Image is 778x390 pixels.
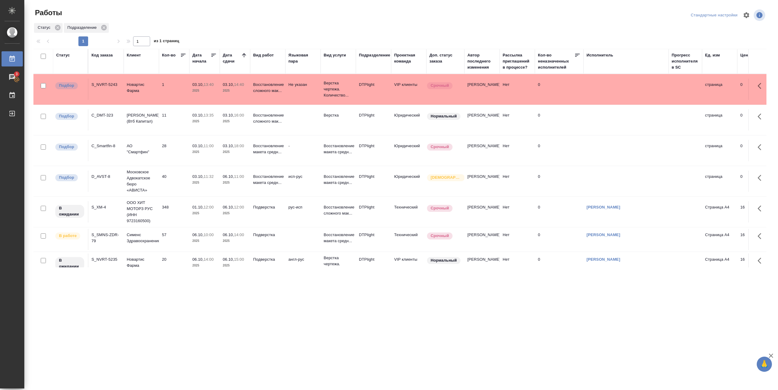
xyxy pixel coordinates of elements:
td: [PERSON_NAME] [464,201,500,222]
p: 14:00 [234,232,244,237]
td: Нет [500,253,535,275]
p: 14:00 [204,257,214,262]
td: 348 [159,201,189,222]
p: В ожидании [59,205,81,217]
td: 1 [159,79,189,100]
p: 06.10, [223,174,234,179]
span: Настроить таблицу [739,8,754,22]
div: Клиент [127,52,141,58]
td: 16 [737,253,768,275]
td: 0 [535,140,583,161]
p: Подбор [59,144,74,150]
button: Здесь прячутся важные кнопки [754,229,769,243]
div: Цена [740,52,750,58]
p: 06.10, [223,257,234,262]
td: Нет [500,171,535,192]
p: В работе [59,233,77,239]
div: Исполнитель назначен, приступать к работе пока рано [55,256,85,271]
p: Срочный [431,233,449,239]
td: [PERSON_NAME] [464,229,500,250]
td: [PERSON_NAME] [464,253,500,275]
p: 03.10, [192,82,204,87]
div: Код заказа [91,52,113,58]
span: Посмотреть информацию [754,9,766,21]
button: Здесь прячутся важные кнопки [754,109,769,124]
p: Подразделение [67,25,99,31]
p: Восстановление сложного мак... [253,82,282,94]
div: S_XM-4 [91,204,121,210]
td: - [285,140,321,161]
div: S_SMNS-ZDR-79 [91,232,121,244]
div: S_NVRT-5235 [91,256,121,263]
p: Восстановление сложного мак... [253,112,282,124]
div: C_DMT-323 [91,112,121,118]
p: 2025 [223,149,247,155]
td: Не указан [285,79,321,100]
p: 2025 [192,238,217,244]
td: 0 [535,171,583,192]
td: Юридический [391,171,426,192]
p: Восстановление макета средн... [253,143,282,155]
p: 03.10, [192,113,204,117]
td: Нет [500,229,535,250]
td: VIP клиенты [391,253,426,275]
p: 11:32 [204,174,214,179]
div: Доп. статус заказа [429,52,461,64]
div: Исполнитель [587,52,613,58]
div: Вид работ [253,52,274,58]
div: split button [689,11,739,20]
p: 2025 [223,88,247,94]
td: 0 [737,140,768,161]
a: [PERSON_NAME] [587,205,620,209]
td: 20 [159,253,189,275]
td: Нет [500,79,535,100]
div: C_Smartfin-8 [91,143,121,149]
p: Срочный [431,83,449,89]
p: 03.10, [223,82,234,87]
p: 15:00 [234,257,244,262]
td: Нет [500,109,535,131]
p: Срочный [431,205,449,211]
p: 13:35 [204,113,214,117]
div: Статус [34,23,63,33]
div: Можно подбирать исполнителей [55,82,85,90]
td: рус-исп [285,201,321,222]
td: 0 [535,253,583,275]
p: 10:00 [204,232,214,237]
p: Подверстка [253,204,282,210]
a: [PERSON_NAME] [587,232,620,237]
td: Технический [391,229,426,250]
td: 0 [535,79,583,100]
span: 🙏 [759,358,769,371]
p: 2025 [192,118,217,124]
div: Можно подбирать исполнителей [55,143,85,151]
td: DTPlight [356,171,391,192]
td: Страница А4 [702,229,737,250]
p: 03.10, [223,113,234,117]
td: 0 [535,201,583,222]
div: Автор последнего изменения [467,52,497,70]
p: 06.10, [192,257,204,262]
p: 11:00 [234,174,244,179]
p: Подбор [59,175,74,181]
p: 12:00 [204,205,214,209]
td: VIP клиенты [391,79,426,100]
p: Подбор [59,83,74,89]
p: 12:00 [234,205,244,209]
p: 14:40 [234,82,244,87]
p: 2025 [192,149,217,155]
td: Нет [500,140,535,161]
td: DTPlight [356,140,391,161]
td: страница [702,171,737,192]
td: 28 [159,140,189,161]
p: 2025 [192,180,217,186]
button: Здесь прячутся важные кнопки [754,140,769,154]
p: 01.10, [192,205,204,209]
button: Здесь прячутся важные кнопки [754,253,769,268]
p: Восстановление макета средн... [253,174,282,186]
div: Подразделение [64,23,109,33]
button: Здесь прячутся важные кнопки [754,79,769,93]
p: Московское Адвокатское бюро «АВИСТА» [127,169,156,193]
td: 11 [159,109,189,131]
td: DTPlight [356,109,391,131]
